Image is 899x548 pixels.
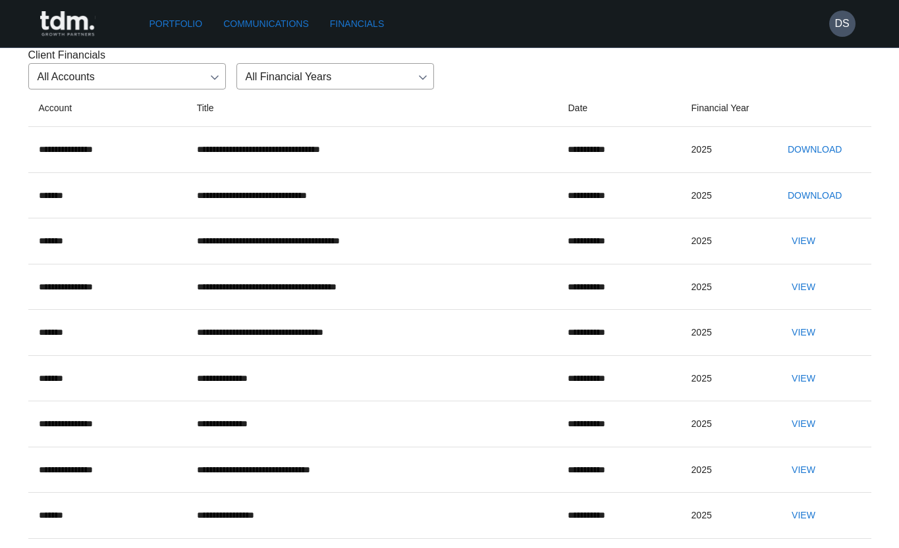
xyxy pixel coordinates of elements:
div: All Financial Years [236,63,434,89]
td: 2025 [681,218,772,264]
a: Financials [325,12,389,36]
a: Portfolio [144,12,208,36]
td: 2025 [681,401,772,447]
button: View [782,458,825,482]
a: Communications [218,12,314,36]
td: 2025 [681,127,772,173]
button: View [782,229,825,253]
button: View [782,366,825,391]
td: 2025 [681,172,772,218]
button: View [782,275,825,299]
th: Financial Year [681,89,772,127]
button: DS [829,11,856,37]
td: 2025 [681,493,772,539]
th: Date [557,89,680,127]
p: Client Financials [28,47,871,63]
td: 2025 [681,447,772,493]
th: Account [28,89,186,127]
button: View [782,412,825,436]
button: View [782,320,825,345]
button: View [782,503,825,528]
td: 2025 [681,310,772,356]
div: All Accounts [28,63,226,89]
td: 2025 [681,355,772,401]
button: Download [782,137,847,162]
h6: DS [834,16,849,32]
td: 2025 [681,264,772,310]
button: Download [782,184,847,208]
th: Title [186,89,558,127]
